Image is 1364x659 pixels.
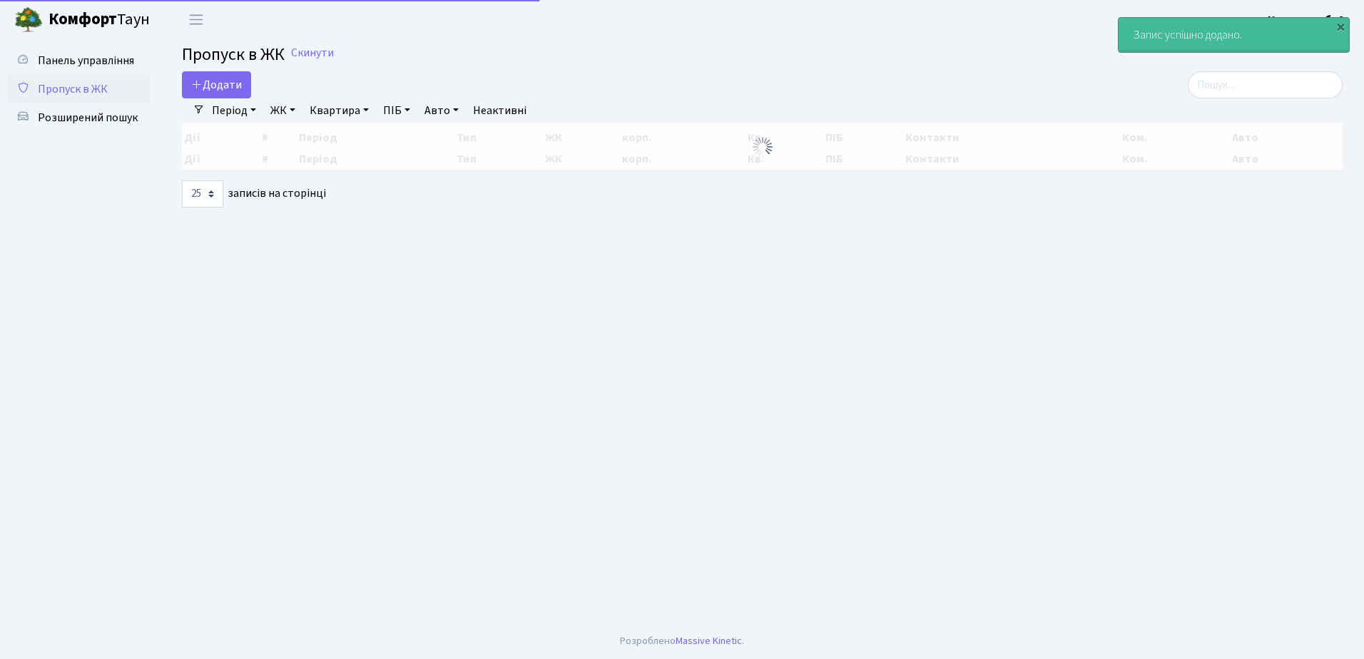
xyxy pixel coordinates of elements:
[1119,18,1349,52] div: Запис успішно додано.
[178,8,214,31] button: Переключити навігацію
[291,46,334,60] a: Скинути
[676,633,742,648] a: Massive Kinetic
[38,81,108,97] span: Пропуск в ЖК
[206,98,262,123] a: Період
[7,46,150,75] a: Панель управління
[7,75,150,103] a: Пропуск в ЖК
[182,180,223,208] select: записів на сторінці
[265,98,301,123] a: ЖК
[38,53,134,68] span: Панель управління
[38,110,138,126] span: Розширений пошук
[191,77,242,93] span: Додати
[419,98,464,123] a: Авто
[14,6,43,34] img: logo.png
[1188,71,1343,98] input: Пошук...
[467,98,532,123] a: Неактивні
[1268,11,1347,29] a: Консьєрж б. 4.
[49,8,150,32] span: Таун
[182,42,285,67] span: Пропуск в ЖК
[751,136,774,158] img: Обробка...
[182,180,326,208] label: записів на сторінці
[620,633,744,649] div: Розроблено .
[7,103,150,132] a: Розширений пошук
[1268,12,1347,28] b: Консьєрж б. 4.
[49,8,117,31] b: Комфорт
[304,98,375,123] a: Квартира
[377,98,416,123] a: ПІБ
[182,71,251,98] a: Додати
[1333,19,1348,34] div: ×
